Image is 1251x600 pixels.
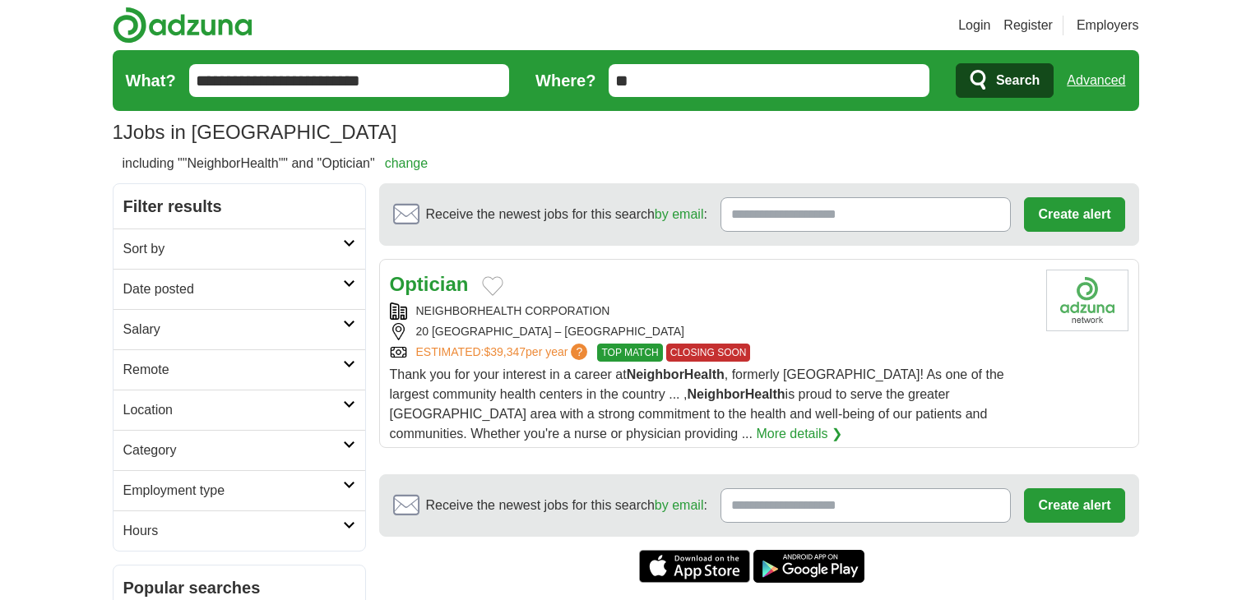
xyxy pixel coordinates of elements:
span: CLOSING SOON [666,344,751,362]
a: Location [114,390,365,430]
a: Optician [390,273,469,295]
h2: Date posted [123,279,343,299]
strong: NeighborHealth [627,367,725,381]
strong: NeighborHealth [687,387,785,401]
a: change [385,156,429,170]
img: Adzuna logo [113,7,253,44]
h2: Hours [123,521,343,541]
h2: Remote [123,360,343,380]
a: Category [114,430,365,470]
a: Register [1003,16,1053,35]
h1: Jobs in [GEOGRAPHIC_DATA] [113,121,397,143]
button: Create alert [1024,197,1124,232]
a: Get the iPhone app [639,550,750,583]
span: Thank you for your interest in a career at , formerly [GEOGRAPHIC_DATA]! As one of the largest co... [390,367,1004,441]
a: Employers [1077,16,1139,35]
h2: Sort by [123,239,343,259]
a: by email [655,498,704,512]
h2: Filter results [114,184,365,228]
a: Hours [114,510,365,551]
div: NEIGHBORHEALTH CORPORATION [390,302,1033,320]
div: 20 [GEOGRAPHIC_DATA] – [GEOGRAPHIC_DATA] [390,323,1033,340]
h2: Category [123,441,343,460]
h2: Salary [123,320,343,339]
a: Date posted [114,269,365,309]
a: ESTIMATED:$39,347per year? [416,344,591,362]
span: Receive the newest jobs for this search : [426,205,707,224]
h2: Location [123,400,343,420]
span: Receive the newest jobs for this search : [426,496,707,515]
a: by email [655,207,704,221]
a: Get the Android app [753,550,864,583]
span: ? [571,344,587,360]
span: 1 [113,118,123,147]
span: $39,347 [484,345,526,358]
button: Create alert [1024,488,1124,523]
span: Search [996,64,1040,97]
button: Add to favorite jobs [482,276,503,296]
button: Search [956,63,1054,98]
a: Remote [114,349,365,390]
a: Login [958,16,990,35]
label: What? [126,68,176,93]
h2: Popular searches [123,575,355,600]
img: Company logo [1046,270,1128,331]
a: More details ❯ [756,424,842,444]
a: Advanced [1067,64,1125,97]
h2: Employment type [123,481,343,501]
label: Where? [535,68,595,93]
span: TOP MATCH [597,344,662,362]
a: Sort by [114,228,365,269]
h2: including ""NeighborHealth"" and "Optician" [123,154,429,173]
a: Employment type [114,470,365,510]
a: Salary [114,309,365,349]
